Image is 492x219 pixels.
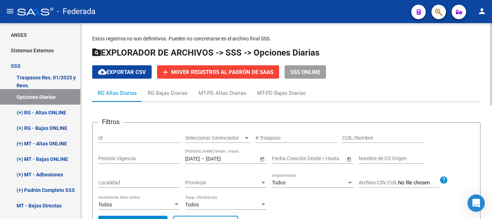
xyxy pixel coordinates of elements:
mat-icon: help [439,176,448,184]
button: Mover registros al PADRÓN de SAAS [157,65,279,79]
mat-icon: person [478,7,486,16]
p: Estos registros no son definitivos. Pueden no concretarse en el archivo final SSS. [92,35,480,43]
mat-icon: cloud_download [98,67,107,76]
button: Open calendar [345,155,353,163]
span: - Federada [57,4,95,19]
input: Fecha inicio [272,156,298,162]
button: Exportar CSV [92,65,152,79]
div: RG Altas Diarias [98,89,137,97]
span: Archivo CSV CUIL [359,180,398,185]
span: Mover registros al PADRÓN de SAAS [171,69,273,75]
div: Open Intercom Messenger [468,194,485,212]
h3: Filtros [98,117,123,127]
span: EXPLORADOR DE ARCHIVOS -> SSS -> Opciones Diarias [92,48,319,58]
span: Seleccionar Gerenciador [185,135,243,141]
span: SSS ONLINE [290,69,320,75]
div: RG Bajas Diarias [148,89,188,97]
div: MT-PD Altas Diarias [198,89,246,97]
span: Exportar CSV [98,69,146,75]
input: Fecha fin [206,156,241,162]
input: Archivo CSV CUIL [398,180,439,186]
mat-icon: menu [6,7,14,16]
span: Provincia [185,180,260,186]
input: Fecha inicio [185,156,200,162]
button: Open calendar [258,155,266,163]
span: – [201,156,205,162]
input: Fecha fin [304,156,340,162]
span: Todos [185,202,199,207]
span: Todos [98,202,112,207]
mat-icon: add [161,68,170,76]
span: Todos [272,180,286,185]
button: SSS ONLINE [285,65,326,79]
div: MT-PD Bajas Diarias [257,89,306,97]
